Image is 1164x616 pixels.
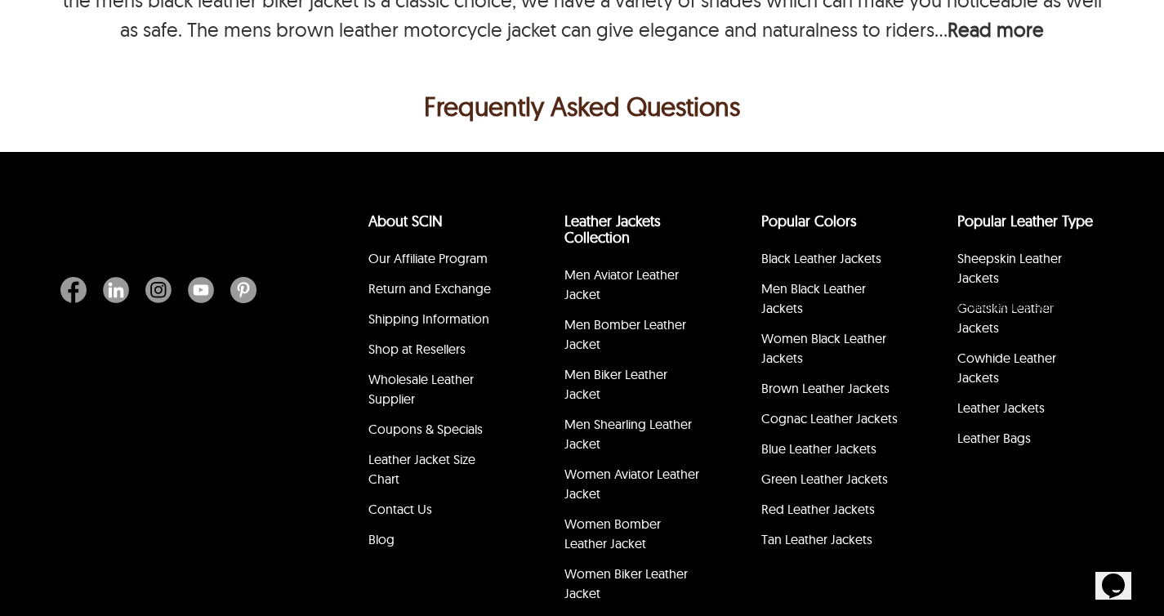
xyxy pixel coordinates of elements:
[562,561,704,611] li: Women Biker Leather Jacket
[7,7,270,32] span: Welcome to our site, if you need help simply reply to this message, we are online and ready to help.
[368,341,466,357] a: Shop at Resellers
[761,280,866,316] a: Men Black Leather Jackets
[222,277,256,303] a: Pinterest
[759,326,901,376] li: Women Black Leather Jackets
[366,337,508,367] li: Shop at Resellers
[7,7,301,33] div: Welcome to our site, if you need help simply reply to this message, we are online and ready to help.
[955,246,1097,296] li: Sheepskin Leather Jackets
[58,87,1106,126] h2: Frequently Asked Questions
[366,417,508,447] li: Coupons & Specials
[60,277,87,303] img: Facebook
[368,501,432,517] a: Contact Us
[761,440,876,457] a: Blue Leather Jackets
[957,250,1062,286] a: Sheepskin Leather Jackets
[368,421,483,437] a: Coupons & Specials
[761,501,875,517] a: Red Leather Jackets
[759,527,901,557] li: Tan Leather Jackets
[368,371,474,407] a: Wholesale Leather Supplier
[948,17,1044,42] b: Read more
[368,310,489,327] a: Shipping Information
[854,294,1148,542] iframe: chat widget
[564,266,679,302] a: Men Aviator Leather Jacket
[188,277,214,303] img: Youtube
[759,436,901,466] li: Blue Leather Jackets
[368,531,395,547] a: Blog
[761,212,857,230] a: popular leather jacket colors
[366,367,508,417] li: Wholesale Leather Supplier
[366,447,508,497] li: Leather Jacket Size Chart
[562,412,704,462] li: Men Shearling Leather Jacket
[366,527,508,557] li: Blog
[761,380,890,396] a: Brown Leather Jackets
[180,277,222,303] a: Youtube
[759,376,901,406] li: Brown Leather Jackets
[95,277,137,303] a: Linkedin
[759,497,901,527] li: Red Leather Jackets
[562,511,704,561] li: Women Bomber Leather Jacket
[564,565,688,601] a: Women Biker Leather Jacket
[761,410,898,426] a: Cognac Leather Jackets
[564,366,667,402] a: Men Biker Leather Jacket
[230,277,256,303] img: Pinterest
[562,312,704,362] li: Men Bomber Leather Jacket
[564,516,661,551] a: Women Bomber Leather Jacket
[761,531,872,547] a: Tan Leather Jackets
[145,277,172,303] img: Instagram
[562,462,704,511] li: Women Aviator Leather Jacket
[957,212,1093,230] a: Popular Leather Type
[564,466,699,502] a: Women Aviator Leather Jacket
[564,316,686,352] a: Men Bomber Leather Jacket
[366,306,508,337] li: Shipping Information
[137,277,180,303] a: Instagram
[366,246,508,276] li: Our Affiliate Program
[759,406,901,436] li: Cognac Leather Jackets
[759,466,901,497] li: Green Leather Jackets
[564,212,661,247] a: Leather Jackets Collection
[366,276,508,306] li: Return and Exchange
[60,277,95,303] a: Facebook
[759,246,901,276] li: Black Leather Jackets
[562,262,704,312] li: Men Aviator Leather Jacket
[1095,551,1148,600] iframe: chat widget
[562,362,704,412] li: Men Biker Leather Jacket
[759,276,901,326] li: Men Black Leather Jackets
[103,277,129,303] img: Linkedin
[761,250,881,266] a: Black Leather Jackets
[761,330,886,366] a: Women Black Leather Jackets
[368,280,491,297] a: Return and Exchange
[62,87,1102,126] p: Frequently Asked Questions
[368,250,488,266] a: Our Affiliate Program
[761,471,888,487] a: Green Leather Jackets
[368,212,443,230] a: About SCIN
[564,416,692,452] a: Men Shearling Leather Jacket
[368,451,475,487] a: Leather Jacket Size Chart
[366,497,508,527] li: Contact Us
